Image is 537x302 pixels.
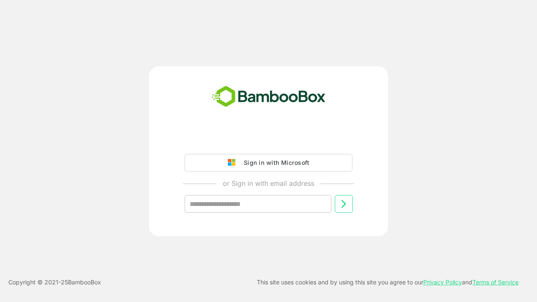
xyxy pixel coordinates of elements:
img: google [228,159,240,167]
p: or Sign in with email address [223,178,314,188]
button: Sign in with Microsoft [185,154,352,172]
a: Privacy Policy [423,279,462,286]
img: bamboobox [207,83,330,111]
a: Terms of Service [472,279,519,286]
p: Copyright © 2021- 25 BambooBox [8,277,101,287]
p: This site uses cookies and by using this site you agree to our and [257,277,519,287]
div: Sign in with Microsoft [240,157,309,168]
